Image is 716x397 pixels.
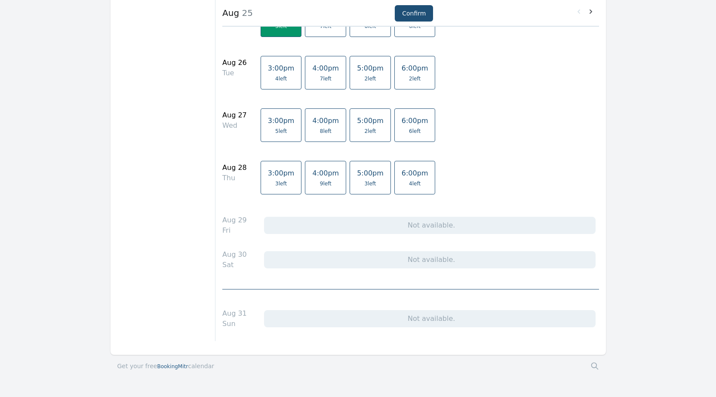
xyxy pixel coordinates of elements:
span: 9 left [320,180,332,187]
span: 6:00pm [402,169,428,177]
span: 6:00pm [402,64,428,72]
button: Confirm [395,5,433,22]
span: 4:00pm [312,117,339,125]
span: 7 left [320,75,332,82]
span: 3:00pm [268,117,295,125]
span: 6 left [409,128,421,135]
div: Not available. [264,310,596,327]
div: Aug 27 [222,110,247,120]
span: 5:00pm [357,64,384,72]
div: Sun [222,319,247,329]
span: 6:00pm [402,117,428,125]
span: 2 left [364,128,376,135]
div: Aug 30 [222,249,247,260]
span: BookingMitr [157,363,188,369]
div: Aug 28 [222,163,247,173]
span: 3:00pm [268,169,295,177]
span: 2 left [364,75,376,82]
a: Get your freeBookingMitrcalendar [117,362,215,370]
div: Wed [222,120,247,131]
span: 4:00pm [312,169,339,177]
span: 25 [239,8,253,18]
strong: Aug [222,8,239,18]
span: 3 left [275,180,287,187]
div: Sat [222,260,247,270]
span: 5 left [275,128,287,135]
span: 4 left [275,75,287,82]
span: 4:00pm [312,64,339,72]
span: 8 left [320,128,332,135]
span: 3:00pm [268,64,295,72]
div: Aug 31 [222,308,247,319]
span: 3 left [364,180,376,187]
div: Not available. [264,217,596,234]
div: Not available. [264,251,596,268]
div: Fri [222,225,247,236]
span: 5:00pm [357,117,384,125]
div: Aug 29 [222,215,247,225]
span: 4 left [409,180,421,187]
div: Aug 26 [222,58,247,68]
span: 2 left [409,75,421,82]
span: 5:00pm [357,169,384,177]
div: Tue [222,68,247,78]
div: Thu [222,173,247,183]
